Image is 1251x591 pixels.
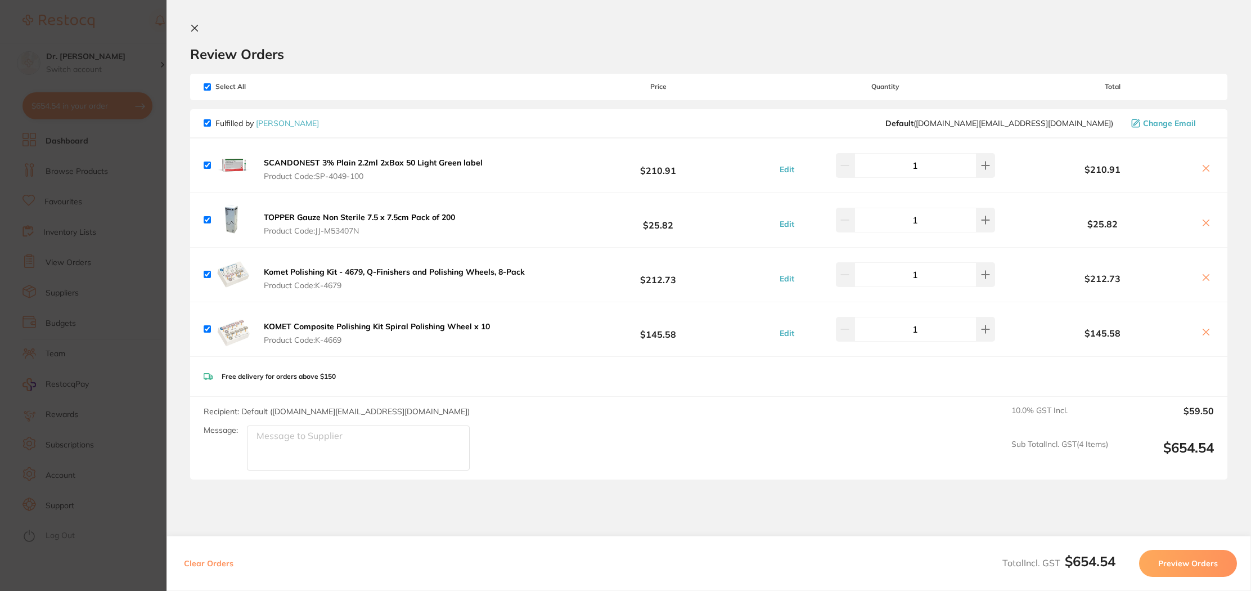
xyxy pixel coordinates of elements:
span: Product Code: K-4679 [264,281,525,290]
span: Total Incl. GST [1002,557,1115,568]
span: Change Email [1143,119,1196,128]
b: $145.58 [1012,328,1194,338]
b: $654.54 [1065,553,1115,570]
span: Product Code: JJ-M53407N [264,226,455,235]
output: $654.54 [1117,440,1214,471]
b: $25.82 [557,209,759,230]
h2: Review Orders [190,46,1227,62]
button: SCANDONEST 3% Plain 2.2ml 2xBox 50 Light Green label Product Code:SP-4049-100 [260,158,486,181]
span: Select All [204,83,316,91]
button: Clear Orders [181,550,237,577]
span: Sub Total Incl. GST ( 4 Items) [1011,440,1108,471]
img: Z3Q5Z3Zxeg [215,202,251,238]
a: [PERSON_NAME] [256,118,319,128]
b: $212.73 [1012,274,1194,284]
button: Preview Orders [1139,550,1237,577]
span: 10.0 % GST Incl. [1011,406,1108,431]
output: $59.50 [1117,406,1214,431]
b: Komet Polishing Kit - 4679, Q-Finishers and Polishing Wheels, 8-Pack [264,267,525,277]
img: NjhtZ3RtMA [215,257,251,293]
b: SCANDONEST 3% Plain 2.2ml 2xBox 50 Light Green label [264,158,483,168]
img: MDZ3a3FuMg [215,147,251,183]
img: ZXRpNnJkag [215,311,251,347]
label: Message: [204,426,238,435]
button: Komet Polishing Kit - 4679, Q-Finishers and Polishing Wheels, 8-Pack Product Code:K-4679 [260,267,528,290]
span: Recipient: Default ( [DOMAIN_NAME][EMAIL_ADDRESS][DOMAIN_NAME] ) [204,406,470,417]
button: Edit [776,164,798,174]
b: $145.58 [557,319,759,339]
b: $212.73 [557,264,759,285]
button: KOMET Composite Polishing Kit Spiral Polishing Wheel x 10 Product Code:K-4669 [260,321,493,345]
p: Free delivery for orders above $150 [222,373,336,380]
p: Fulfilled by [215,119,319,128]
button: Edit [776,219,798,229]
b: Default [885,118,913,128]
span: Product Code: SP-4049-100 [264,172,483,181]
span: Product Code: K-4669 [264,335,490,344]
b: $25.82 [1012,219,1194,229]
button: Edit [776,274,798,284]
button: Edit [776,328,798,338]
button: Change Email [1128,118,1214,128]
b: KOMET Composite Polishing Kit Spiral Polishing Wheel x 10 [264,321,490,332]
button: TOPPER Gauze Non Sterile 7.5 x 7.5cm Pack of 200 Product Code:JJ-M53407N [260,212,458,236]
span: Total [1012,83,1214,91]
b: $210.91 [557,155,759,176]
span: Price [557,83,759,91]
b: $210.91 [1012,164,1194,174]
span: customer.care@henryschein.com.au [885,119,1113,128]
b: TOPPER Gauze Non Sterile 7.5 x 7.5cm Pack of 200 [264,212,455,222]
span: Quantity [759,83,1012,91]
